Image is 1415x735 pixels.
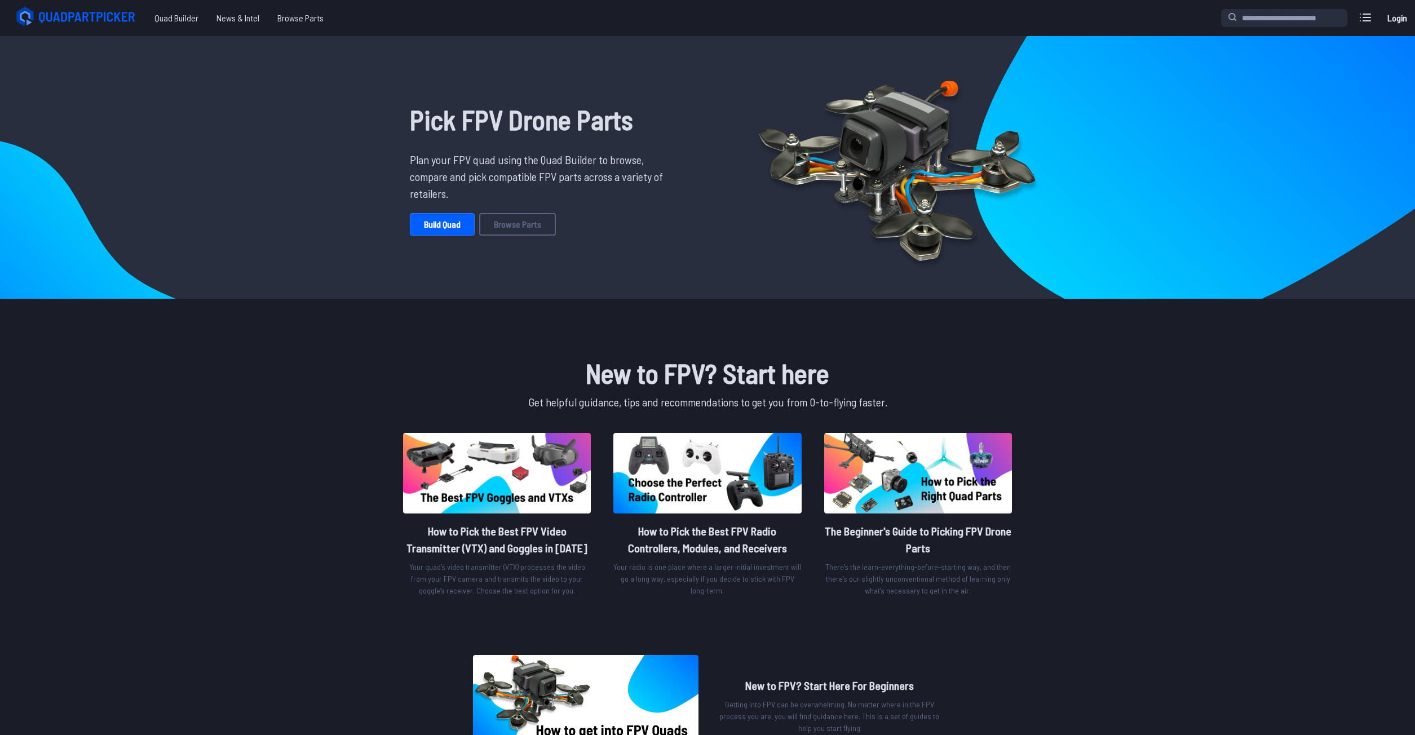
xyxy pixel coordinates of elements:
[403,433,591,513] img: image of post
[717,698,942,734] p: Getting into FPV can be overwhelming. No matter where in the FPV process you are, you will find g...
[207,7,268,29] a: News & Intel
[403,523,591,556] h2: How to Pick the Best FPV Video Transmitter (VTX) and Goggles in [DATE]
[268,7,333,29] a: Browse Parts
[824,433,1012,513] img: image of post
[613,433,801,513] img: image of post
[145,7,207,29] a: Quad Builder
[613,523,801,556] h2: How to Pick the Best FPV Radio Controllers, Modules, and Receivers
[613,433,801,601] a: image of postHow to Pick the Best FPV Radio Controllers, Modules, and ReceiversYour radio is one ...
[717,677,942,694] h2: New to FPV? Start Here For Beginners
[824,561,1012,596] p: There’s the learn-everything-before-starting way, and then there’s our slightly unconventional me...
[403,433,591,601] a: image of postHow to Pick the Best FPV Video Transmitter (VTX) and Goggles in [DATE]Your quad’s vi...
[403,561,591,596] p: Your quad’s video transmitter (VTX) processes the video from your FPV camera and transmits the vi...
[401,353,1014,393] h1: New to FPV? Start here
[410,99,671,140] h1: Pick FPV Drone Parts
[410,151,671,202] p: Plan your FPV quad using the Quad Builder to browse, compare and pick compatible FPV parts across...
[401,393,1014,410] p: Get helpful guidance, tips and recommendations to get you from 0-to-flying faster.
[613,561,801,596] p: Your radio is one place where a larger initial investment will go a long way, especially if you d...
[824,523,1012,556] h2: The Beginner's Guide to Picking FPV Drone Parts
[735,55,1059,280] img: Quadcopter
[824,433,1012,601] a: image of postThe Beginner's Guide to Picking FPV Drone PartsThere’s the learn-everything-before-s...
[479,213,556,236] a: Browse Parts
[1383,7,1410,29] a: Login
[410,213,475,236] a: Build Quad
